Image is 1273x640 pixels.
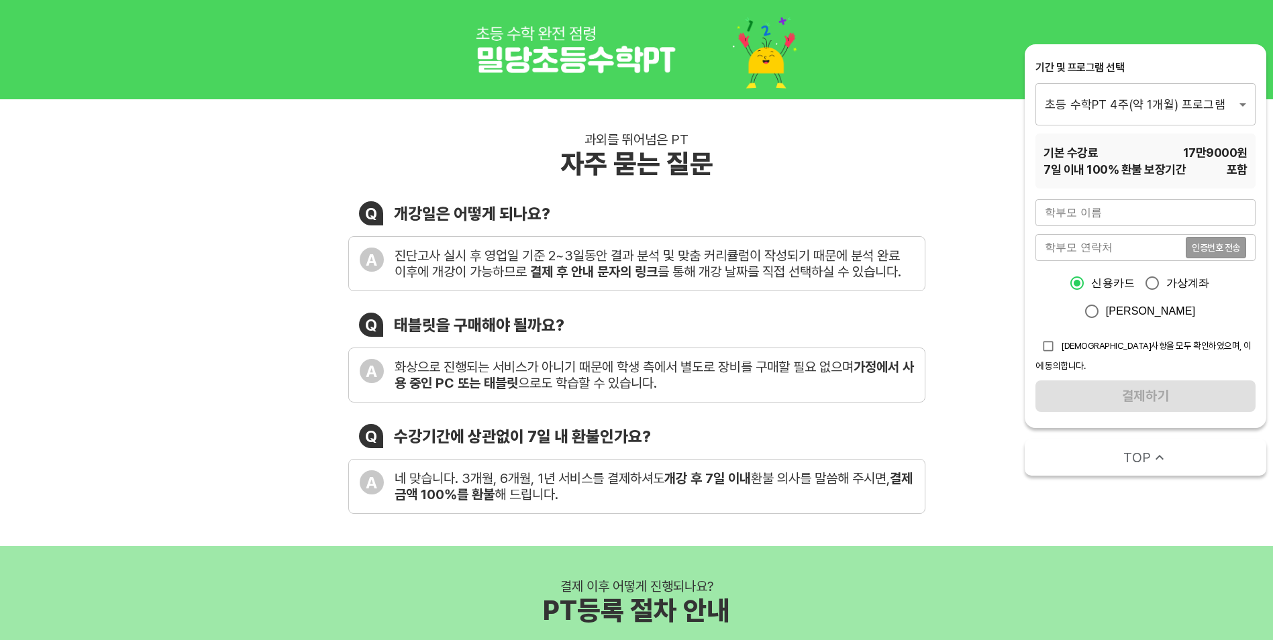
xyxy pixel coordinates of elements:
b: 결제 후 안내 문자의 링크 [530,264,658,280]
span: 17만9000 원 [1183,144,1247,161]
div: 진단고사 실시 후 영업일 기준 2~3일동안 결과 분석 및 맞춤 커리큘럼이 작성되기 때문에 분석 완료 이후에 개강이 가능하므로 를 통해 개강 날짜를 직접 선택하실 수 있습니다. [395,248,914,280]
div: 개강일은 어떻게 되나요? [394,204,550,223]
div: 자주 묻는 질문 [560,148,713,180]
div: PT등록 절차 안내 [543,594,730,627]
div: 네 맞습니다. 3개월, 6개월, 1년 서비스를 결제하셔도 환불 의사를 말씀해 주시면, 해 드립니다. [395,470,914,502]
span: 포함 [1227,161,1247,178]
img: 1 [476,11,798,89]
div: A [360,470,384,494]
div: 화상으로 진행되는 서비스가 아니기 때문에 학생 측에서 별도로 장비를 구매할 필요 없으며 으로도 학습할 수 있습니다. [395,359,914,391]
div: Q [359,313,383,337]
span: [DEMOGRAPHIC_DATA]사항을 모두 확인하였으며, 이에 동의합니다. [1035,340,1252,371]
button: TOP [1025,439,1266,476]
span: 신용카드 [1091,275,1135,291]
div: 수강기간에 상관없이 7일 내 환불인가요? [394,427,651,446]
div: 과외를 뛰어넘은 PT [584,131,689,148]
div: A [360,359,384,383]
div: 기간 및 프로그램 선택 [1035,60,1256,75]
span: TOP [1123,448,1151,467]
span: 가상계좌 [1166,275,1210,291]
div: Q [359,424,383,448]
b: 가정에서 사용 중인 PC 또는 태블릿 [395,359,914,391]
b: 결제금액 100%를 환불 [395,470,913,502]
div: 초등 수학PT 4주(약 1개월) 프로그램 [1035,83,1256,125]
div: 결제 이후 어떻게 진행되나요? [560,578,713,594]
b: 개강 후 7일 이내 [664,470,751,486]
span: 기본 수강료 [1043,144,1098,161]
input: 학부모 이름을 입력해주세요 [1035,199,1256,226]
span: [PERSON_NAME] [1106,303,1196,319]
div: 태블릿을 구매해야 될까요? [394,315,564,335]
span: 7 일 이내 100% 환불 보장기간 [1043,161,1186,178]
div: Q [359,201,383,225]
input: 학부모 연락처를 입력해주세요 [1035,234,1186,261]
div: A [360,248,384,272]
